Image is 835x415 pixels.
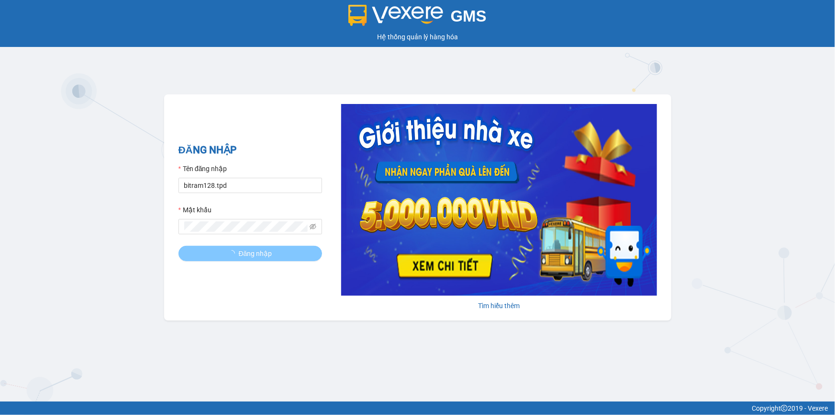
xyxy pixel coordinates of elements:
[184,221,308,232] input: Mật khẩu
[310,223,316,230] span: eye-invisible
[341,104,657,296] img: banner-0
[7,403,828,414] div: Copyright 2019 - Vexere
[178,178,322,193] input: Tên đăng nhập
[341,300,657,311] div: Tìm hiểu thêm
[451,7,487,25] span: GMS
[178,246,322,261] button: Đăng nhập
[228,250,239,257] span: loading
[348,14,487,22] a: GMS
[178,205,212,215] label: Mật khẩu
[178,163,227,174] label: Tên đăng nhập
[348,5,443,26] img: logo 2
[239,248,272,259] span: Đăng nhập
[2,32,833,42] div: Hệ thống quản lý hàng hóa
[178,142,322,158] h2: ĐĂNG NHẬP
[781,405,788,412] span: copyright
